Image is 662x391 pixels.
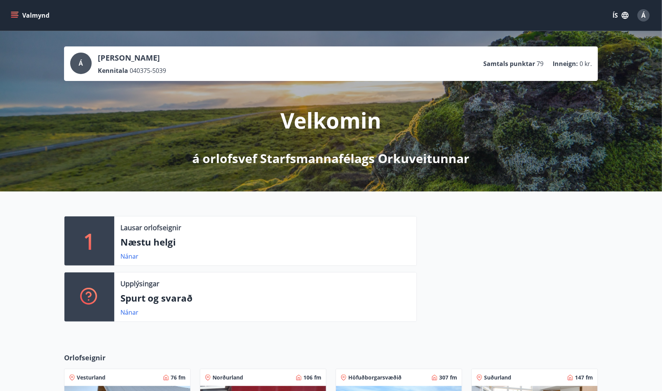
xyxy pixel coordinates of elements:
[120,279,159,289] p: Upplýsingar
[281,106,382,135] p: Velkomin
[553,59,578,68] p: Inneign :
[120,252,138,261] a: Nánar
[9,8,53,22] button: menu
[120,223,181,233] p: Lausar orlofseignir
[303,374,321,381] span: 106 fm
[575,374,593,381] span: 147 fm
[483,59,535,68] p: Samtals punktar
[120,236,410,249] p: Næstu helgi
[130,66,166,75] span: 040375-5039
[642,11,646,20] span: Á
[193,150,470,167] p: á orlofsvef Starfsmannafélags Orkuveitunnar
[439,374,457,381] span: 307 fm
[79,59,83,68] span: Á
[64,353,105,363] span: Orlofseignir
[484,374,511,381] span: Suðurland
[120,292,410,305] p: Spurt og svarað
[98,53,166,63] p: [PERSON_NAME]
[77,374,105,381] span: Vesturland
[608,8,633,22] button: ÍS
[98,66,128,75] p: Kennitala
[580,59,592,68] span: 0 kr.
[634,6,653,25] button: Á
[212,374,243,381] span: Norðurland
[537,59,543,68] span: 79
[348,374,402,381] span: Höfuðborgarsvæðið
[83,226,96,256] p: 1
[120,308,138,317] a: Nánar
[171,374,186,381] span: 76 fm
